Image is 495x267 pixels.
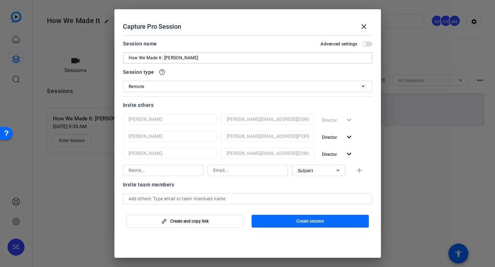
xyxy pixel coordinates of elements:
span: Director [322,152,337,157]
input: Email... [227,132,309,141]
input: Name... [129,132,211,141]
input: Name... [129,166,198,175]
input: Add others: Type email or team members name [129,195,367,203]
mat-icon: expand_more [345,133,354,142]
button: Director [319,131,356,143]
span: Session type [123,68,154,76]
input: Email... [227,149,309,158]
mat-icon: close [360,22,368,31]
span: Subject [298,168,313,173]
div: Invite others [123,101,372,109]
button: Director [319,148,356,160]
input: Name... [129,149,211,158]
div: Session name [123,39,157,48]
button: Create session [252,215,369,228]
input: Enter Session Name [129,54,367,62]
span: Create session [296,218,324,224]
input: Name... [129,115,211,124]
span: Create and copy link [170,218,209,224]
div: Capture Pro Session [123,18,372,35]
input: Email... [213,166,282,175]
mat-icon: expand_more [345,150,354,159]
div: Invite team members [123,180,372,189]
span: Remote [129,84,144,89]
h2: Advanced settings [321,41,357,47]
input: Email... [227,115,309,124]
span: Director [322,135,337,140]
mat-icon: help_outline [158,69,166,76]
button: Create and copy link [127,215,244,228]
